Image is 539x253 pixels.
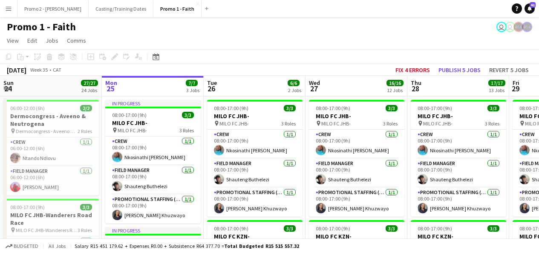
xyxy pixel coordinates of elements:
h3: MILO FC KZN- [207,233,303,240]
app-card-role: Crew1/108:00-17:00 (9h)Nkosinathi [PERSON_NAME] [309,130,404,159]
div: CAT [53,67,61,73]
a: Edit [24,35,40,46]
app-user-avatar: Eddie Malete [522,22,532,32]
div: 08:00-17:00 (9h)3/3MILO FC JHB- MILO FC JHB-3 RolesCrew1/108:00-17:00 (9h)Nkosinathi [PERSON_NAME... [207,100,303,217]
span: 7/7 [186,80,198,86]
app-card-role: Field Manager1/106:00-12:00 (6h)[PERSON_NAME] [3,166,99,195]
div: 2 Jobs [288,87,301,93]
span: Mon [105,79,117,87]
span: 3/3 [386,225,398,232]
span: Comms [67,37,86,44]
app-card-role: Field Manager1/108:00-17:00 (9h)Shauteng Buthelezi [411,159,506,188]
app-card-role: Promotional Staffing (Brand Ambassadors)1/108:00-17:00 (9h)[PERSON_NAME] Khuzwayo [105,195,201,224]
h3: MILO FC JHB-Wanderers Road Race [3,211,99,227]
span: 3/3 [386,105,398,111]
span: All jobs [47,243,67,249]
span: Fri [513,79,519,87]
app-user-avatar: Tesa Nicolau [496,22,507,32]
button: Revert 5 jobs [486,64,532,76]
app-job-card: 06:00-12:00 (6h)2/2Dermocongress - Aveeno & Neutrogena Dermocongress - Aveeno & Neutrogena2 Roles... [3,100,99,195]
span: 41 [530,2,536,8]
div: Salary R15 451 179.62 + Expenses R0.00 + Subsistence R64 377.70 = [75,243,299,249]
app-card-role: Crew1/108:00-17:00 (9h)Nkosinathi [PERSON_NAME] [207,130,303,159]
app-card-role: Crew1/108:00-17:00 (9h)Nkosinathi [PERSON_NAME] [411,130,506,159]
span: 3 Roles [485,120,499,127]
span: 27 [308,84,320,93]
div: 12 Jobs [387,87,403,93]
span: MILO FC JHB-Wanderers Road Race [16,227,78,233]
a: Comms [63,35,89,46]
span: 29 [511,84,519,93]
span: MILO FC JHB- [118,127,147,134]
app-card-role: Crew1/108:00-17:00 (9h)Nkosinathi [PERSON_NAME] [105,137,201,166]
span: 16/16 [386,80,404,86]
span: 08:00-17:00 (9h) [316,105,350,111]
a: View [3,35,22,46]
app-card-role: Promotional Staffing (Brand Ambassadors)1/108:00-17:00 (9h)[PERSON_NAME] Khuzwayo [309,188,404,217]
h1: Promo 1 - Faith [7,20,76,33]
button: Promo 2 - [PERSON_NAME] [17,0,89,17]
div: In progress [105,227,201,234]
span: 08:00-17:00 (9h) [112,112,147,118]
span: 27/27 [81,80,98,86]
span: 3 Roles [179,127,194,134]
span: Total Budgeted R15 515 557.32 [224,243,299,249]
app-card-role: Field Manager1/108:00-17:00 (9h)Shauteng Buthelezi [105,166,201,195]
span: Budgeted [14,243,38,249]
app-card-role: Promotional Staffing (Brand Ambassadors)1/108:00-17:00 (9h)[PERSON_NAME] Khuzwayo [207,188,303,217]
span: 3/3 [182,112,194,118]
span: 3 Roles [383,120,398,127]
app-card-role: Field Manager1/108:00-17:00 (9h)Shauteng Buthelezi [309,159,404,188]
span: 17/17 [488,80,505,86]
a: 41 [525,3,535,14]
span: 6/6 [288,80,300,86]
span: MILO FC JHB- [321,120,351,127]
div: 3 Jobs [186,87,199,93]
app-job-card: 08:00-17:00 (9h)3/3MILO FC JHB- MILO FC JHB-3 RolesCrew1/108:00-17:00 (9h)Nkosinathi [PERSON_NAME... [411,100,506,217]
h3: MILO FC JHB- [309,112,404,120]
span: Wed [309,79,320,87]
a: Jobs [42,35,62,46]
span: MILO FC JHB- [423,120,453,127]
button: Budgeted [4,241,40,251]
span: 2/2 [80,105,92,111]
h3: MILO FC JHB- [411,112,506,120]
span: 06:00-12:00 (6h) [10,105,45,111]
span: View [7,37,19,44]
span: 08:00-17:00 (9h) [316,225,350,232]
h3: MILO FC KZN- [309,233,404,240]
span: 25 [104,84,117,93]
span: 24 [2,84,14,93]
span: 08:00-17:00 (9h) [418,105,452,111]
span: Tue [207,79,217,87]
app-user-avatar: Eddie Malete [513,22,524,32]
span: Sun [3,79,14,87]
span: 3/3 [284,225,296,232]
app-card-role: Field Manager1/108:00-17:00 (9h)Shauteng Buthelezi [207,159,303,188]
span: 3/3 [284,105,296,111]
span: 3/3 [487,225,499,232]
span: 3/3 [80,204,92,210]
span: Edit [27,37,37,44]
app-job-card: In progress08:00-17:00 (9h)3/3MILO FC JHB- MILO FC JHB-3 RolesCrew1/108:00-17:00 (9h)Nkosinathi [... [105,100,201,224]
button: Promo 1 - Faith [153,0,202,17]
div: 24 Jobs [81,87,98,93]
app-job-card: 08:00-17:00 (9h)3/3MILO FC JHB- MILO FC JHB-3 RolesCrew1/108:00-17:00 (9h)Nkosinathi [PERSON_NAME... [309,100,404,217]
app-card-role: Crew1/106:00-12:00 (6h)Ntando Ndlovu [3,137,99,166]
span: Thu [411,79,421,87]
span: 08:00-17:00 (9h) [10,204,45,210]
h3: MILO FC KZN- [411,233,506,240]
span: 3/3 [487,105,499,111]
span: 08:00-17:00 (9h) [418,225,452,232]
span: 08:00-17:00 (9h) [214,105,248,111]
button: Fix 4 errors [392,64,433,76]
span: 3 Roles [281,120,296,127]
h3: MILO FC JHB- [207,112,303,120]
div: 13 Jobs [489,87,505,93]
div: [DATE] [7,66,26,74]
span: Dermocongress - Aveeno & Neutrogena [16,128,78,134]
span: 3 Roles [78,227,92,233]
